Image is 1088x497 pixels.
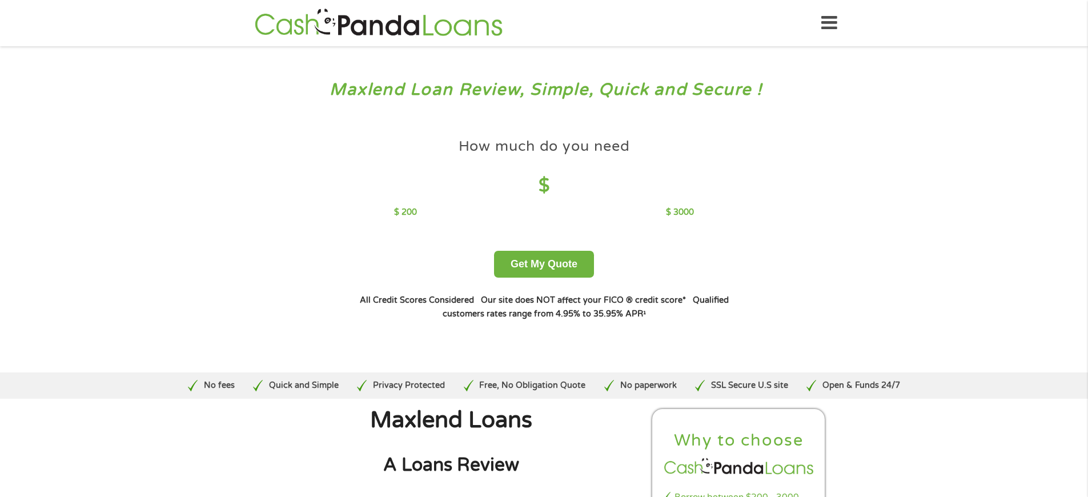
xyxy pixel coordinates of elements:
[373,379,445,392] p: Privacy Protected
[459,137,630,156] h4: How much do you need
[479,379,585,392] p: Free, No Obligation Quote
[666,206,694,219] p: $ 3000
[394,206,417,219] p: $ 200
[360,295,474,305] strong: All Credit Scores Considered
[204,379,235,392] p: No fees
[251,7,506,39] img: GetLoanNow Logo
[711,379,788,392] p: SSL Secure U.S site
[33,79,1055,101] h3: Maxlend Loan Review, Simple, Quick and Secure !
[269,379,339,392] p: Quick and Simple
[494,251,594,278] button: Get My Quote
[662,430,816,451] h2: Why to choose
[394,174,694,198] h4: $
[822,379,900,392] p: Open & Funds 24/7
[262,454,641,477] h2: A Loans Review
[370,407,532,434] span: Maxlend Loans
[481,295,686,305] strong: Our site does NOT affect your FICO ® credit score*
[620,379,677,392] p: No paperwork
